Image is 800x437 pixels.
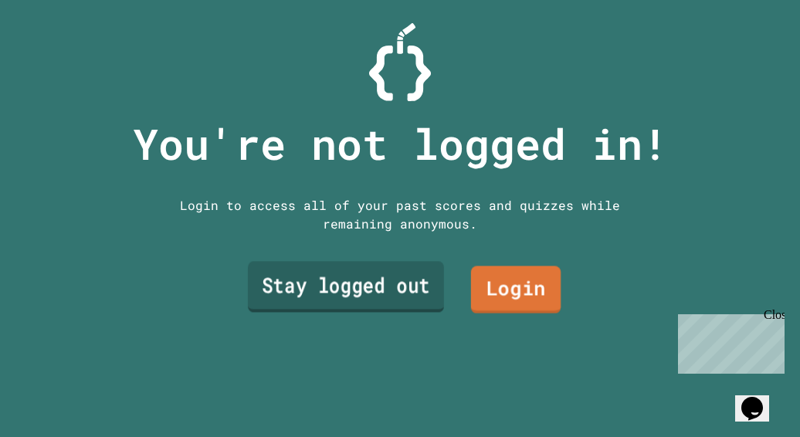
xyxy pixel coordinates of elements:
[168,196,632,233] div: Login to access all of your past scores and quizzes while remaining anonymous.
[133,112,668,176] p: You're not logged in!
[248,261,444,312] a: Stay logged out
[6,6,107,98] div: Chat with us now!Close
[369,23,431,101] img: Logo.svg
[735,375,785,422] iframe: chat widget
[672,308,785,374] iframe: chat widget
[471,266,561,313] a: Login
